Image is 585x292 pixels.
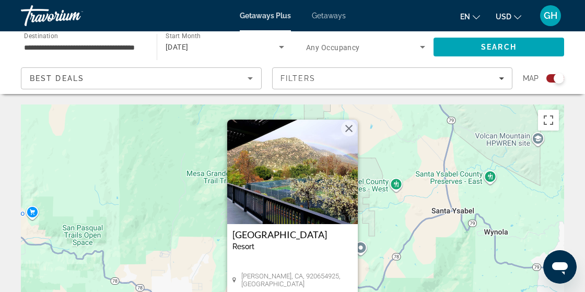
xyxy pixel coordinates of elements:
a: Getaways [312,11,346,20]
span: [PERSON_NAME], CA, 920654925, [GEOGRAPHIC_DATA] [241,272,353,288]
input: Select destination [24,41,143,54]
mat-select: Sort by [30,72,253,85]
button: Change currency [496,9,521,24]
span: Any Occupancy [306,43,360,52]
img: Riviera Oaks Resort [227,120,358,224]
span: Filters [280,74,316,83]
button: User Menu [537,5,564,27]
a: [GEOGRAPHIC_DATA] [232,229,353,240]
span: Best Deals [30,74,84,83]
span: USD [496,13,511,21]
span: Map [523,71,539,86]
span: Destination [24,32,58,39]
span: GH [544,10,557,21]
span: Start Month [166,32,201,40]
a: Travorium [21,2,125,29]
button: Change language [460,9,480,24]
span: Resort [232,242,254,251]
button: Search [434,38,564,56]
button: Toggle fullscreen view [538,110,559,131]
span: Search [481,43,517,51]
button: Filters [272,67,513,89]
a: Getaways Plus [240,11,291,20]
button: Close [341,121,357,136]
iframe: Button to launch messaging window [543,250,577,284]
span: [DATE] [166,43,189,51]
span: en [460,13,470,21]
